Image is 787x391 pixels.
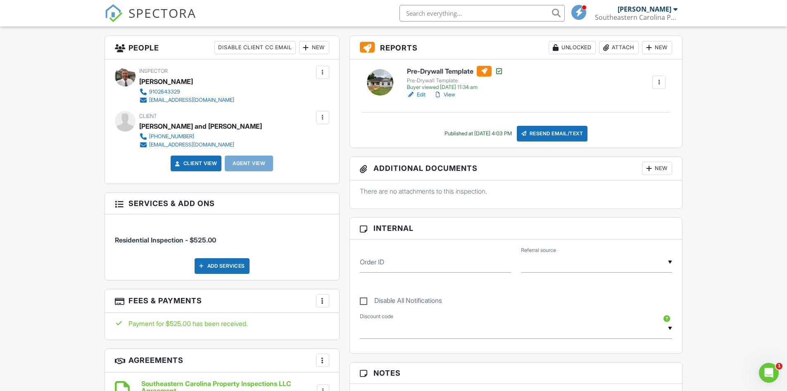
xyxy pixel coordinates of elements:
span: SPECTORA [128,4,196,22]
h3: Reports [350,36,682,60]
div: Add Services [195,258,250,274]
label: Disable All Notifications [360,297,442,307]
a: [EMAIL_ADDRESS][DOMAIN_NAME] [139,141,255,149]
a: Pre-Drywall Template Pre-Drywall Template Buyer viewed [DATE] 11:34 am [407,66,503,91]
div: [EMAIL_ADDRESS][DOMAIN_NAME] [149,97,234,103]
div: Attach [599,41,639,54]
label: Order ID [360,257,384,266]
div: Southeastern Carolina Property Inspections [595,13,678,22]
div: New [299,41,329,54]
h3: Agreements [105,349,339,372]
h3: People [105,36,339,60]
h3: Services & Add ons [105,193,339,214]
div: New [642,162,672,175]
div: Buyer viewed [DATE] 11:34 am [407,84,503,91]
div: [PERSON_NAME] [618,5,671,13]
div: [PHONE_NUMBER] [149,133,194,140]
h3: Fees & Payments [105,289,339,313]
span: Client [139,113,157,119]
label: Referral source [521,247,556,254]
span: Residential Inspection - $525.00 [115,236,216,244]
iframe: Intercom live chat [759,363,779,383]
div: 9102643329 [149,89,180,95]
a: SPECTORA [105,11,196,29]
div: Disable Client CC Email [214,41,296,54]
div: [PERSON_NAME] and [PERSON_NAME] [139,120,262,132]
li: Service: Residential Inspection [115,221,329,251]
h6: Pre-Drywall Template [407,66,503,77]
div: Published at [DATE] 4:03 PM [445,130,512,137]
h3: Notes [350,362,682,384]
img: The Best Home Inspection Software - Spectora [105,4,123,22]
h3: Internal [350,218,682,239]
a: 9102643329 [139,88,234,96]
a: Client View [174,159,217,168]
a: View [434,91,455,99]
input: Search everything... [399,5,565,22]
div: [EMAIL_ADDRESS][DOMAIN_NAME] [149,142,234,148]
h3: Additional Documents [350,157,682,180]
div: Resend Email/Text [517,126,588,142]
div: New [642,41,672,54]
div: [PERSON_NAME] [139,75,193,88]
p: There are no attachments to this inspection. [360,187,673,196]
a: Edit [407,91,426,99]
div: Unlocked [549,41,596,54]
span: 1 [776,363,782,369]
span: Inspector [139,68,168,74]
div: Pre-Drywall Template [407,77,503,84]
a: [EMAIL_ADDRESS][DOMAIN_NAME] [139,96,234,104]
a: [PHONE_NUMBER] [139,132,255,141]
div: Payment for $525.00 has been received. [115,319,329,328]
label: Discount code [360,313,393,320]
